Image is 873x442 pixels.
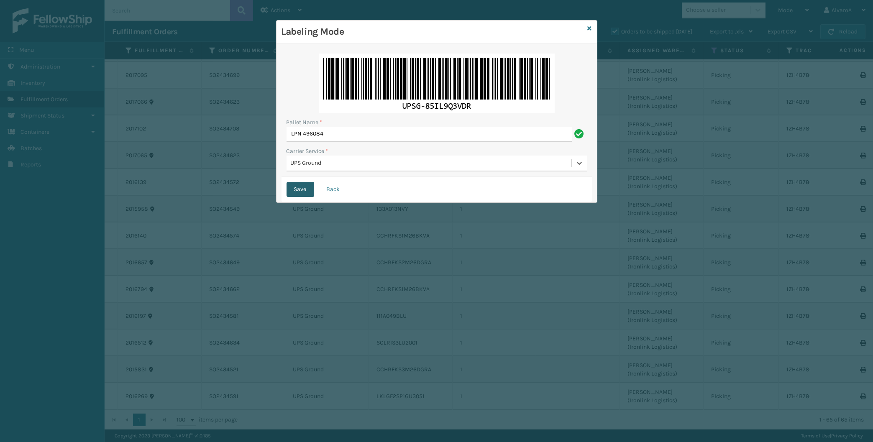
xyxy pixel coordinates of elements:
[287,147,328,156] label: Carrier Service
[282,26,584,38] h3: Labeling Mode
[287,182,314,197] button: Save
[319,182,348,197] button: Back
[319,54,555,113] img: 1h6Mqtv98ABAAAAAElFTkSuQmCC
[287,118,323,127] label: Pallet Name
[291,159,572,168] div: UPS Ground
